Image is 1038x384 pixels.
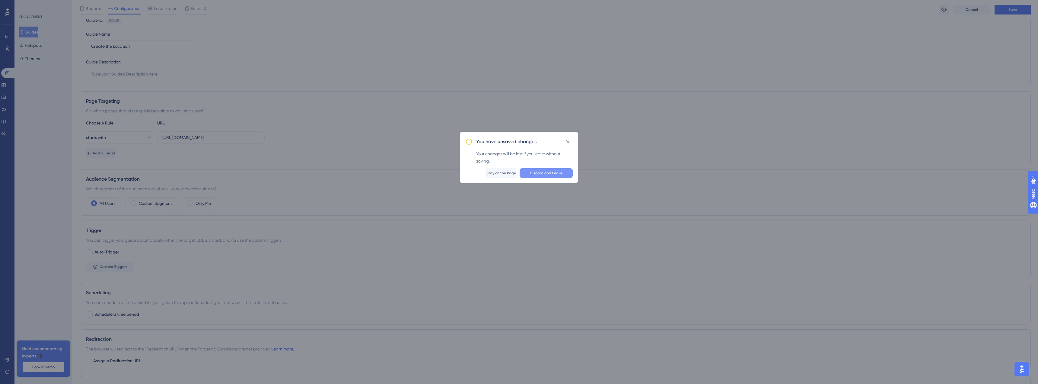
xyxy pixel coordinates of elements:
[530,171,562,176] span: Discard and Leave
[14,2,38,9] span: Need Help?
[1013,360,1031,378] iframe: UserGuiding AI Assistant Launcher
[476,150,573,165] div: Your changes will be lost if you leave without saving.
[486,171,516,176] span: Stay on the Page
[476,138,538,145] h2: You have unsaved changes.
